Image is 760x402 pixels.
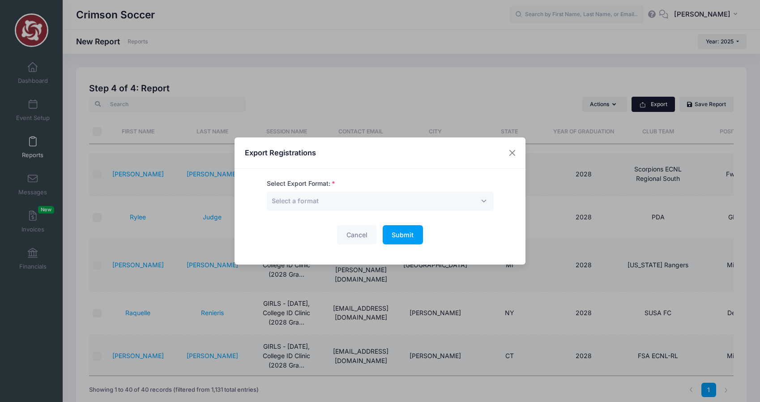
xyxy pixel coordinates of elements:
[383,225,423,244] button: Submit
[272,197,319,205] span: Select a format
[504,145,521,161] button: Close
[337,225,376,244] button: Cancel
[272,196,319,205] span: Select a format
[245,147,316,158] h4: Export Registrations
[267,192,494,211] span: Select a format
[392,231,414,239] span: Submit
[267,179,335,188] label: Select Export Format:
